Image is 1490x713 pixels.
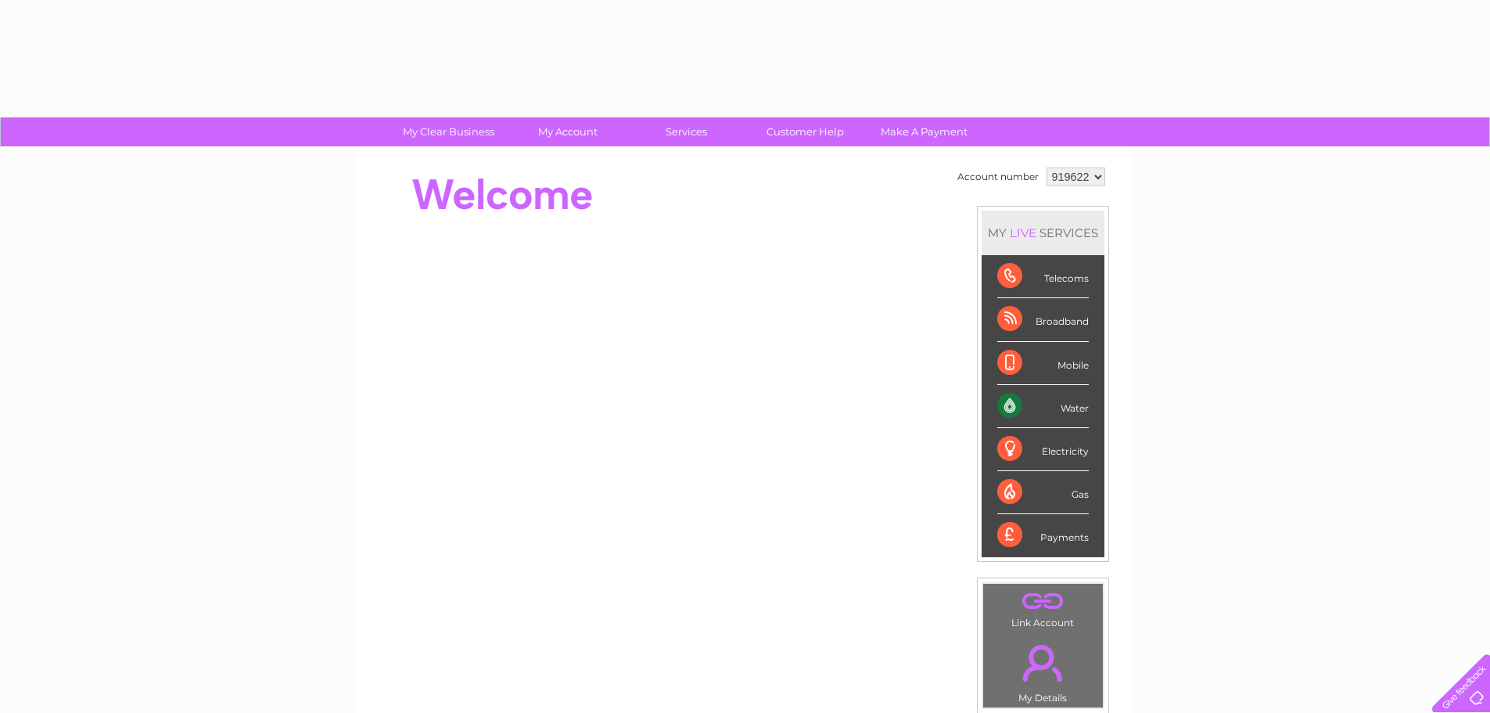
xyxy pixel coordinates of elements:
[1007,225,1039,240] div: LIVE
[982,583,1104,632] td: Link Account
[997,385,1089,428] div: Water
[987,636,1099,690] a: .
[997,298,1089,341] div: Broadband
[503,117,632,146] a: My Account
[997,255,1089,298] div: Telecoms
[997,428,1089,471] div: Electricity
[997,471,1089,514] div: Gas
[741,117,870,146] a: Customer Help
[982,632,1104,708] td: My Details
[953,164,1043,190] td: Account number
[982,211,1104,255] div: MY SERVICES
[622,117,751,146] a: Services
[997,514,1089,556] div: Payments
[860,117,989,146] a: Make A Payment
[987,588,1099,615] a: .
[384,117,513,146] a: My Clear Business
[997,342,1089,385] div: Mobile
